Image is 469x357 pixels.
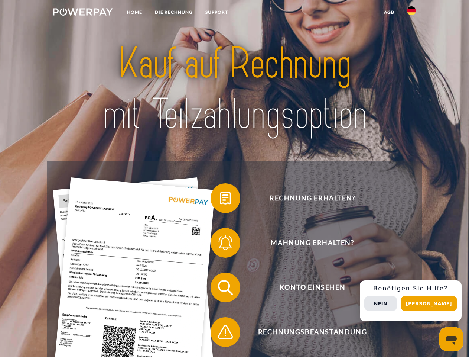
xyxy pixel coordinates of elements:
img: qb_search.svg [216,278,235,297]
div: Schnellhilfe [360,280,462,321]
img: logo-powerpay-white.svg [53,8,113,16]
span: Rechnung erhalten? [221,183,403,213]
button: [PERSON_NAME] [401,296,457,311]
a: DIE RECHNUNG [149,6,199,19]
button: Rechnungsbeanstandung [211,317,404,347]
a: SUPPORT [199,6,234,19]
a: Home [121,6,149,19]
img: qb_bill.svg [216,189,235,208]
button: Konto einsehen [211,273,404,302]
img: qb_warning.svg [216,323,235,341]
h3: Benötigen Sie Hilfe? [364,285,457,292]
button: Nein [364,296,397,311]
span: Konto einsehen [221,273,403,302]
span: Mahnung erhalten? [221,228,403,258]
span: Rechnungsbeanstandung [221,317,403,347]
img: de [407,6,416,15]
button: Mahnung erhalten? [211,228,404,258]
img: title-powerpay_de.svg [71,36,398,142]
a: agb [378,6,401,19]
button: Rechnung erhalten? [211,183,404,213]
img: qb_bell.svg [216,234,235,252]
iframe: Schaltfläche zum Öffnen des Messaging-Fensters [439,327,463,351]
